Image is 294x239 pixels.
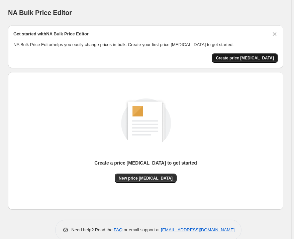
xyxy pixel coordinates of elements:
span: or email support at [122,227,161,232]
button: Create price change job [212,53,278,63]
button: New price [MEDICAL_DATA] [115,174,177,183]
span: New price [MEDICAL_DATA] [119,176,173,181]
span: NA Bulk Price Editor [8,9,72,16]
a: [EMAIL_ADDRESS][DOMAIN_NAME] [161,227,234,232]
h2: Get started with NA Bulk Price Editor [13,31,89,37]
button: Dismiss card [271,31,278,37]
span: Need help? Read the [72,227,114,232]
a: FAQ [114,227,122,232]
span: Create price [MEDICAL_DATA] [216,55,274,61]
p: NA Bulk Price Editor helps you easily change prices in bulk. Create your first price [MEDICAL_DAT... [13,41,278,48]
p: Create a price [MEDICAL_DATA] to get started [94,160,197,166]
